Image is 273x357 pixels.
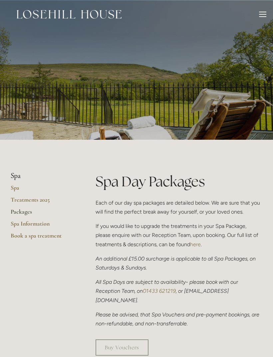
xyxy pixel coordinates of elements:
p: Each of our day spa packages are detailed below. We are sure that you will find the perfect break... [96,198,262,216]
em: An additional £15.00 surcharge is applicable to all Spa Packages, on Saturdays & Sundays. [96,256,257,271]
em: All Spa Days are subject to availability- please book with our Reception Team, on , or [EMAIL_ADD... [96,279,239,303]
a: Treatments 2025 [11,196,74,208]
a: Packages [11,208,74,220]
a: Book a spa treatment [11,232,74,244]
a: Buy Vouchers [96,339,148,356]
h1: Spa Day Packages [96,172,262,191]
a: 01433 621219 [143,288,176,294]
em: Please be advised, that Spa Vouchers and pre-payment bookings, are non-refundable, and non-transf... [96,311,261,327]
a: here [190,241,201,248]
p: If you would like to upgrade the treatments in your Spa Package, please enquire with our Receptio... [96,222,262,249]
a: Spa [11,184,74,196]
a: Spa Information [11,220,74,232]
img: Losehill House [17,10,122,19]
li: Spa [11,172,74,180]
